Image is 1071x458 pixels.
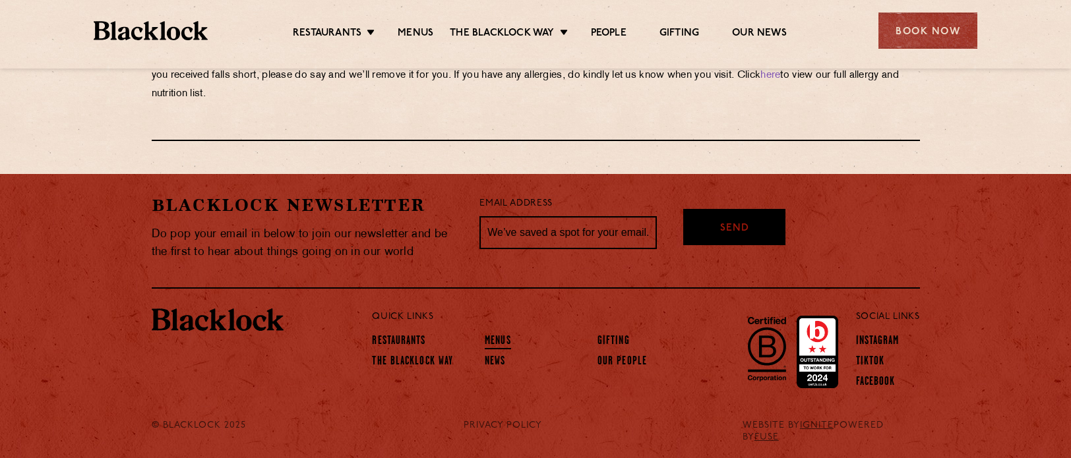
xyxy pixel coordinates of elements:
input: We’ve saved a spot for your email... [479,216,657,249]
a: Restaurants [293,27,361,42]
a: Instagram [856,335,900,349]
span: Send [720,221,749,237]
a: Menus [398,27,433,42]
a: Our People [597,355,647,370]
img: Accred_2023_2star.png [797,316,838,388]
div: © Blacklock 2025 [142,420,273,444]
a: Gifting [659,27,699,42]
img: BL_Textured_Logo-footer-cropped.svg [152,308,284,331]
a: Menus [485,335,511,349]
h2: Blacklock Newsletter [152,194,460,217]
a: Facebook [856,376,896,390]
a: The Blacklock Way [372,355,453,370]
p: We add a discretionary 12.5% service & hospitality charge to all bills every penny of which is sh... [152,48,920,103]
a: TikTok [856,355,885,370]
a: Our News [732,27,787,42]
a: FUSE [754,432,779,442]
a: The Blacklock Way [450,27,554,42]
a: PRIVACY POLICY [464,420,542,432]
a: IGNITE [800,420,834,430]
a: Restaurants [372,335,425,349]
a: News [485,355,505,370]
p: Do pop your email in below to join our newsletter and be the first to hear about things going on ... [152,225,460,261]
a: here [760,71,780,80]
p: Quick Links [372,308,812,326]
a: People [591,27,627,42]
div: Book Now [878,13,977,49]
a: Gifting [597,335,630,349]
label: Email Address [479,196,552,212]
img: B-Corp-Logo-Black-RGB.svg [740,309,794,388]
p: Social Links [856,308,920,326]
img: BL_Textured_Logo-footer-cropped.svg [94,21,208,40]
div: WEBSITE BY POWERED BY [733,420,930,444]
